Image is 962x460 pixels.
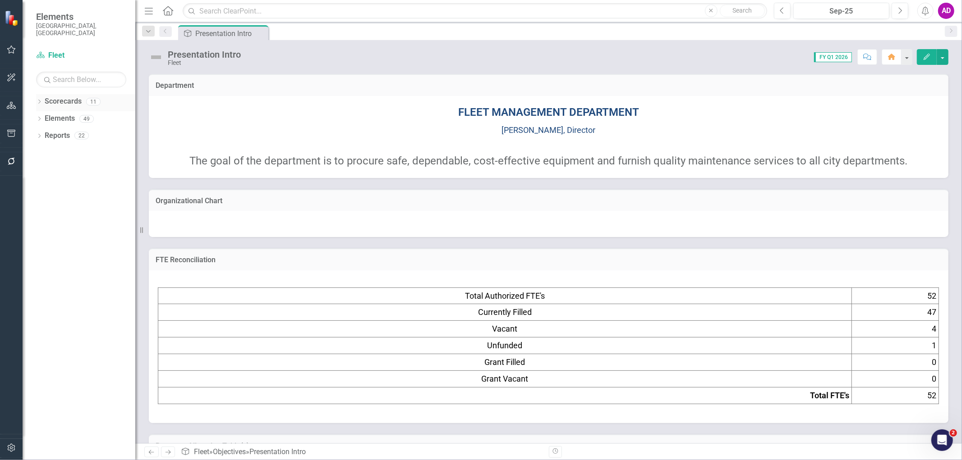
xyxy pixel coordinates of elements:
a: Reports [45,131,70,141]
span: 4 [932,324,936,333]
small: [GEOGRAPHIC_DATA], [GEOGRAPHIC_DATA] [36,22,126,37]
div: Fleet [168,59,241,66]
span: 2 [950,429,957,437]
div: Presentation Intro [195,28,266,39]
span: Total FTE's [810,391,849,400]
span: Unfunded [487,341,522,350]
div: 22 [74,132,89,140]
img: Not Defined [149,50,163,64]
iframe: Intercom live chat [931,429,953,451]
input: Search Below... [36,72,126,87]
span: Elements [36,11,126,22]
span: FY Q1 2026 [814,52,852,62]
span: Vacant [492,324,517,333]
span: 0 [932,374,936,383]
h3: FTE Reconciliation [156,256,942,264]
img: ClearPoint Strategy [5,10,20,26]
a: Scorecards [45,96,82,107]
div: Sep-25 [796,6,886,17]
h3: Organizational Chart [156,197,942,205]
span: Grant Vacant [481,374,528,383]
a: Objectives [213,447,246,456]
span: Grant Filled [484,357,525,367]
span: 0 [932,357,936,367]
span: 1 [932,341,936,350]
a: Fleet [36,50,126,61]
span: The goal of the department is to procure safe, dependable, cost-effective equipment and furnish q... [190,155,908,167]
div: 49 [79,115,94,123]
button: Sep-25 [793,3,889,19]
span: Total Authorized FTE's [465,291,545,301]
span: Search [732,7,752,14]
span: 47 [927,307,936,317]
span: 52 [927,391,936,400]
h3: Resource Allocation Table(s) [156,442,942,450]
span: [PERSON_NAME], Director [502,125,596,135]
span: 52 [927,291,936,301]
button: AD [938,3,954,19]
h3: Department [156,82,942,90]
a: Fleet [194,447,209,456]
button: Search [720,5,765,17]
a: Elements [45,114,75,124]
div: 11 [86,98,101,105]
div: » » [181,447,542,457]
div: Presentation Intro [249,447,306,456]
span: Currently Filled [478,307,532,317]
span: FLEET MANAGEMENT DEPARTMENT [458,106,639,118]
input: Search ClearPoint... [183,3,767,19]
div: Presentation Intro [168,50,241,59]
